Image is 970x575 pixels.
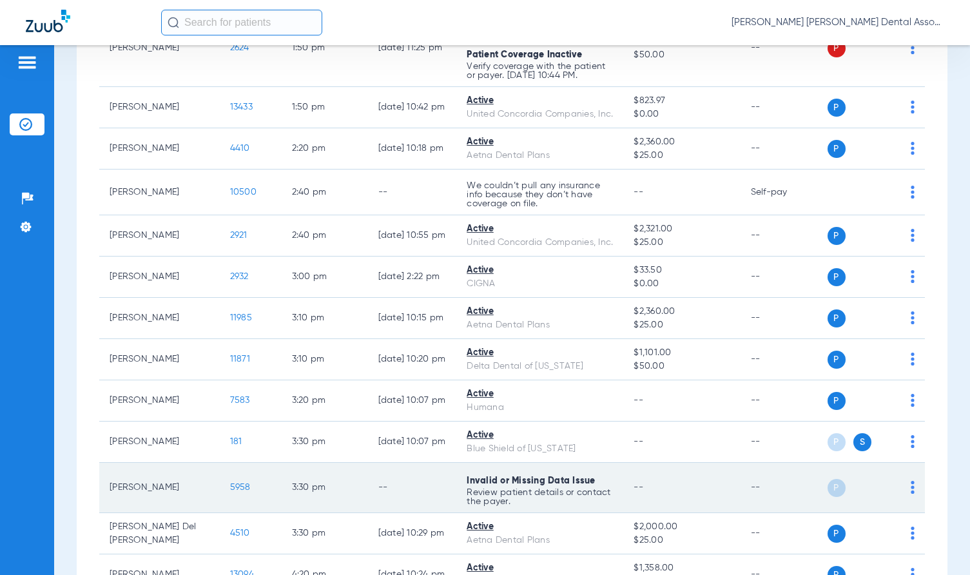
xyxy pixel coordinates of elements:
td: -- [741,339,828,380]
span: $50.00 [634,48,730,62]
div: Active [467,387,613,401]
td: -- [741,10,828,87]
td: [PERSON_NAME] [99,463,220,513]
span: -- [634,396,643,405]
span: Invalid or Missing Data Issue [467,476,595,485]
div: Active [467,135,613,149]
td: [PERSON_NAME] [99,257,220,298]
td: [PERSON_NAME] [99,215,220,257]
td: [PERSON_NAME] [99,339,220,380]
td: -- [368,463,457,513]
div: Aetna Dental Plans [467,149,613,162]
span: 2624 [230,43,249,52]
div: Active [467,346,613,360]
span: $25.00 [634,534,730,547]
span: $25.00 [634,149,730,162]
img: Search Icon [168,17,179,28]
div: Delta Dental of [US_STATE] [467,360,613,373]
div: Active [467,429,613,442]
span: $50.00 [634,360,730,373]
span: $2,000.00 [634,520,730,534]
td: [PERSON_NAME] [99,128,220,170]
img: group-dot-blue.svg [911,353,915,365]
td: [DATE] 2:22 PM [368,257,457,298]
span: $33.50 [634,264,730,277]
div: Active [467,561,613,575]
span: P [828,479,846,497]
td: [DATE] 10:55 PM [368,215,457,257]
img: group-dot-blue.svg [911,270,915,283]
td: [DATE] 10:20 PM [368,339,457,380]
span: $823.97 [634,94,730,108]
td: 3:10 PM [282,298,368,339]
td: [DATE] 11:25 PM [368,10,457,87]
img: hamburger-icon [17,55,37,70]
img: Zuub Logo [26,10,70,32]
td: 2:20 PM [282,128,368,170]
td: 2:40 PM [282,215,368,257]
span: [PERSON_NAME] [PERSON_NAME] Dental Associates [732,16,944,29]
span: $0.00 [634,108,730,121]
span: P [828,39,846,57]
span: 13433 [230,102,253,112]
td: [PERSON_NAME] [99,170,220,215]
td: [DATE] 10:07 PM [368,422,457,463]
span: -- [634,483,643,492]
span: $2,321.00 [634,222,730,236]
span: $1,358.00 [634,561,730,575]
span: P [828,525,846,543]
div: United Concordia Companies, Inc. [467,108,613,121]
div: Aetna Dental Plans [467,534,613,547]
td: [PERSON_NAME] [99,10,220,87]
span: 10500 [230,188,257,197]
iframe: Chat Widget [906,513,970,575]
span: $2,360.00 [634,305,730,318]
span: 4410 [230,144,250,153]
input: Search for patients [161,10,322,35]
td: -- [741,215,828,257]
td: [PERSON_NAME] [99,380,220,422]
span: 181 [230,437,242,446]
td: -- [741,380,828,422]
td: 2:40 PM [282,170,368,215]
span: P [828,351,846,369]
span: P [828,392,846,410]
td: [PERSON_NAME] [99,87,220,128]
td: 1:50 PM [282,10,368,87]
span: 2921 [230,231,247,240]
td: -- [741,128,828,170]
td: 3:00 PM [282,257,368,298]
span: P [828,227,846,245]
span: $25.00 [634,318,730,332]
td: Self-pay [741,170,828,215]
td: [DATE] 10:29 PM [368,513,457,554]
td: [DATE] 10:15 PM [368,298,457,339]
div: Active [467,222,613,236]
td: 3:30 PM [282,463,368,513]
td: -- [368,170,457,215]
td: [PERSON_NAME] [99,298,220,339]
img: group-dot-blue.svg [911,142,915,155]
span: P [828,433,846,451]
span: P [828,268,846,286]
span: Patient Coverage Inactive [467,50,582,59]
p: Review patient details or contact the payer. [467,488,613,506]
img: group-dot-blue.svg [911,435,915,448]
span: 2932 [230,272,249,281]
td: -- [741,298,828,339]
td: -- [741,463,828,513]
span: 11985 [230,313,252,322]
td: 3:30 PM [282,422,368,463]
td: 3:10 PM [282,339,368,380]
p: We couldn’t pull any insurance info because they don’t have coverage on file. [467,181,613,208]
span: -- [634,188,643,197]
td: -- [741,257,828,298]
td: -- [741,87,828,128]
td: [PERSON_NAME] [99,422,220,463]
span: P [828,309,846,327]
span: 5958 [230,483,251,492]
div: United Concordia Companies, Inc. [467,236,613,249]
p: Verify coverage with the patient or payer. [DATE] 10:44 PM. [467,62,613,80]
img: group-dot-blue.svg [911,394,915,407]
span: P [828,99,846,117]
